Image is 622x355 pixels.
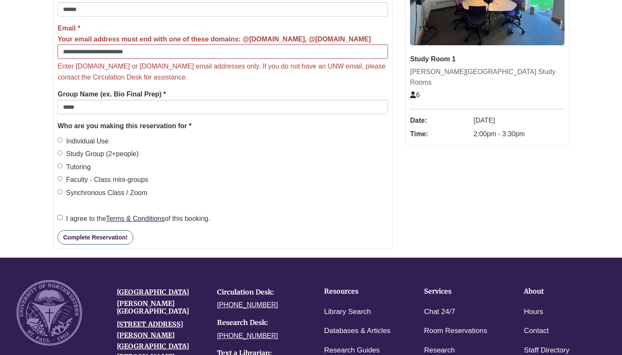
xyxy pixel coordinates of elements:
[473,114,564,127] dd: [DATE]
[524,306,543,318] a: Hours
[410,54,564,65] div: Study Room 1
[58,187,147,198] label: Synchronous Class / Zoom
[58,150,63,155] input: Study Group (2+people)
[424,288,498,295] h4: Services
[58,149,138,160] label: Study Group (2+people)
[58,163,63,168] input: Tutoring
[58,89,166,100] label: Group Name (ex. Bio Final Prep) *
[424,306,455,318] a: Chat 24/7
[58,23,371,44] label: Email *
[324,325,391,337] a: Databases & Articles
[58,138,63,143] input: Individual Use
[58,61,388,83] p: Enter [DOMAIN_NAME] or [DOMAIN_NAME] email addresses only. If you do not have an UNW email, pleas...
[524,325,549,337] a: Contact
[117,300,204,315] h4: [PERSON_NAME][GEOGRAPHIC_DATA]
[217,319,305,327] h4: Research Desk:
[58,174,148,185] label: Faculty - Class mini-groups
[324,288,398,295] h4: Resources
[217,301,278,308] a: [PHONE_NUMBER]
[473,127,564,141] dd: 2:00pm - 3:30pm
[217,289,305,296] h4: Circulation Desk:
[58,162,91,173] label: Tutoring
[106,215,165,222] a: Terms & Conditions
[117,288,189,296] a: [GEOGRAPHIC_DATA]
[217,332,278,339] a: [PHONE_NUMBER]
[524,288,597,295] h4: About
[410,91,420,99] span: The capacity of this space
[424,325,487,337] a: Room Reservations
[410,114,469,127] dt: Date:
[58,213,210,224] label: I agree to the of this booking.
[58,136,109,147] label: Individual Use
[58,121,388,132] legend: Who are you making this reservation for *
[324,306,371,318] a: Library Search
[58,230,133,245] button: Complete Reservation!
[17,280,82,346] img: UNW seal
[58,34,371,45] div: Your email address must end with one of these domains: @[DOMAIN_NAME], @[DOMAIN_NAME]
[410,127,469,141] dt: Time:
[58,189,63,194] input: Synchronous Class / Zoom
[58,215,63,220] input: I agree to theTerms & Conditionsof this booking.
[410,66,564,88] div: [PERSON_NAME][GEOGRAPHIC_DATA] Study Rooms
[58,176,63,181] input: Faculty - Class mini-groups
